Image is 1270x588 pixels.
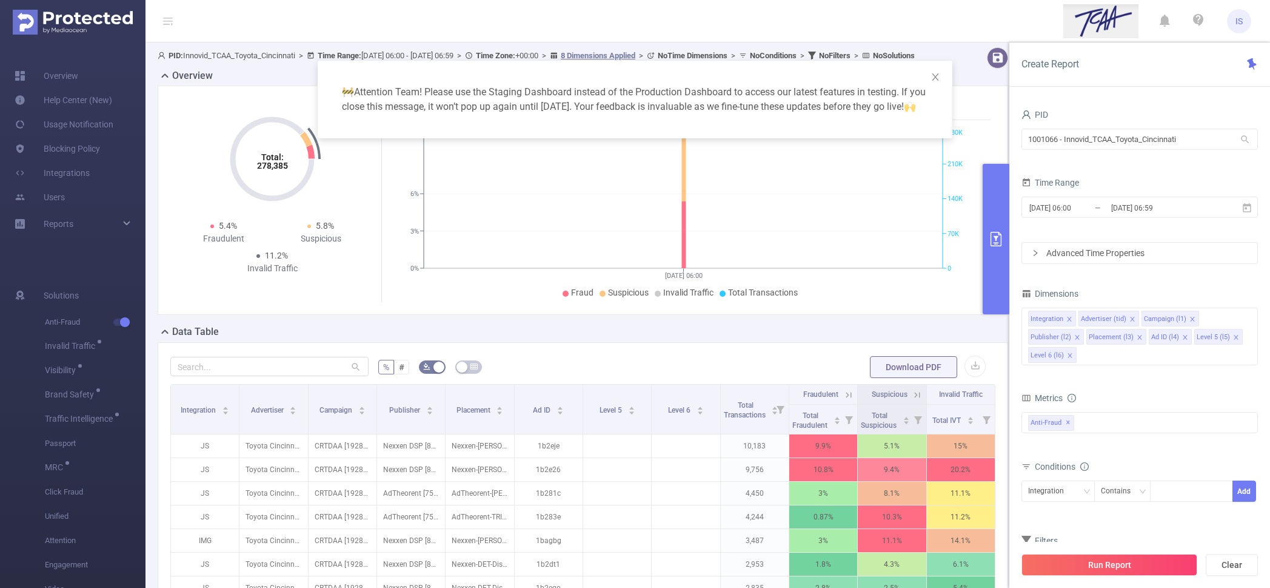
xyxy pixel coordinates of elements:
[1074,334,1080,342] i: icon: close
[1021,289,1078,299] span: Dimensions
[1031,329,1071,345] div: Publisher (l2)
[1101,481,1139,501] div: Contains
[1086,329,1146,345] li: Placement (l3)
[1189,316,1195,323] i: icon: close
[1028,415,1074,431] span: Anti-Fraud
[1110,200,1208,216] input: End date
[1080,462,1089,471] i: icon: info-circle
[1141,311,1199,326] li: Campaign (l1)
[332,75,938,124] div: Attention Team! Please use the Staging Dashboard instead of the Production Dashboard to access ou...
[1232,481,1256,502] button: Add
[1032,249,1039,257] i: icon: right
[1028,329,1084,345] li: Publisher (l2)
[1151,329,1179,345] div: Ad ID (l4)
[1021,58,1079,70] span: Create Report
[1149,329,1192,345] li: Ad ID (l4)
[1233,334,1239,342] i: icon: close
[1031,311,1063,327] div: Integration
[1021,536,1058,546] span: Filters
[1021,554,1197,576] button: Run Report
[1031,348,1064,363] div: Level 6 (l6)
[1022,243,1257,263] div: icon: rightAdvanced Time Properties
[1028,311,1076,326] li: Integration
[1144,311,1186,327] div: Campaign (l1)
[1182,334,1188,342] i: icon: close
[904,101,916,112] span: highfive
[1068,394,1076,402] i: icon: info-circle
[1081,311,1126,327] div: Advertiser (tid)
[1089,329,1134,345] div: Placement (l3)
[918,61,952,95] button: Close
[1028,481,1072,501] div: Integration
[1129,316,1135,323] i: icon: close
[931,72,940,82] i: icon: close
[1021,110,1031,120] i: icon: user
[1021,178,1079,188] span: Time Range
[1197,329,1230,345] div: Level 5 (l5)
[1206,554,1258,576] button: Clear
[1021,393,1063,403] span: Metrics
[1028,347,1077,363] li: Level 6 (l6)
[1035,462,1089,471] span: Conditions
[1021,110,1048,120] span: PID
[1066,416,1071,430] span: ✕
[1067,353,1073,360] i: icon: close
[1137,334,1143,342] i: icon: close
[342,86,354,98] span: warning
[1194,329,1243,345] li: Level 5 (l5)
[1139,488,1146,496] i: icon: down
[1028,200,1126,216] input: Start date
[1066,316,1072,323] i: icon: close
[1083,488,1091,496] i: icon: down
[1078,311,1139,326] li: Advertiser (tid)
